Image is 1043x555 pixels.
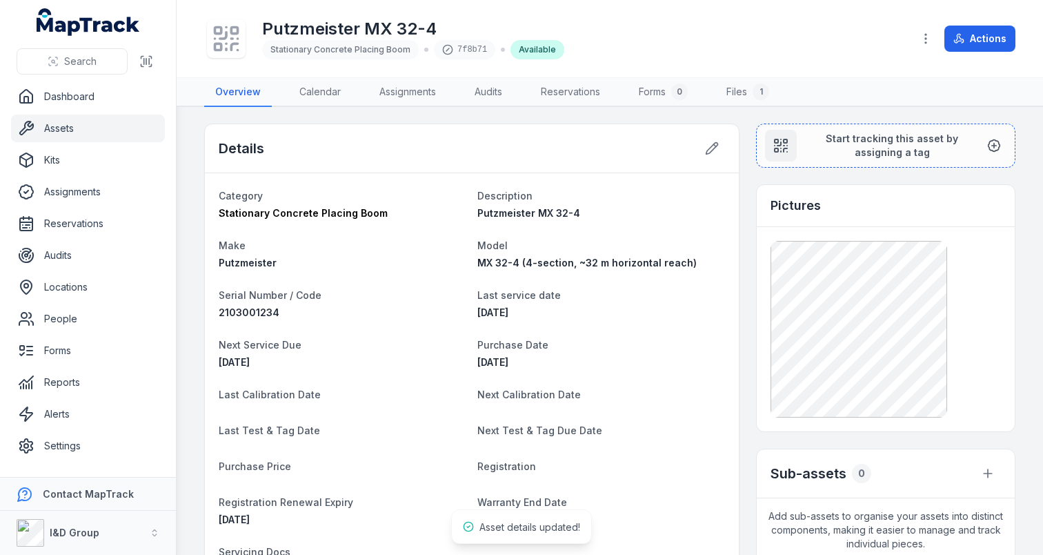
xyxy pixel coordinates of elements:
span: Search [64,55,97,68]
a: Calendar [288,78,352,107]
a: Assignments [368,78,447,107]
time: 20/11/2025, 12:00:00 am [219,514,250,525]
a: Reservations [11,210,165,237]
span: Warranty End Date [477,496,567,508]
div: 1 [753,84,769,100]
a: Forms [11,337,165,364]
span: Purchase Price [219,460,291,472]
span: Registration Renewal Expiry [219,496,353,508]
time: 02/04/2026, 12:00:00 am [219,356,250,368]
div: 7f8b71 [434,40,495,59]
span: [DATE] [477,306,508,318]
a: Alerts [11,400,165,428]
h2: Sub-assets [771,464,846,483]
span: Stationary Concrete Placing Boom [219,207,388,219]
span: MX 32-4 (4-section, ~32 m horizontal reach) [477,257,697,269]
span: Asset details updated! [479,521,580,533]
a: Files1 [715,78,780,107]
span: Start tracking this asset by assigning a tag [808,132,976,159]
a: Audits [11,242,165,269]
h2: Details [219,139,264,158]
a: MapTrack [37,8,140,36]
a: Reports [11,369,165,396]
strong: Contact MapTrack [43,488,134,500]
button: Search [17,48,128,75]
button: Start tracking this asset by assigning a tag [756,124,1015,168]
a: Forms0 [628,78,699,107]
span: Next Service Due [219,339,301,351]
span: Last service date [477,289,561,301]
span: 2103001234 [219,306,279,318]
div: 0 [852,464,871,483]
a: Overview [204,78,272,107]
span: Putzmeister MX 32-4 [477,207,580,219]
span: Next Calibration Date [477,389,581,400]
span: [DATE] [219,514,250,525]
a: Audits [464,78,513,107]
span: Purchase Date [477,339,548,351]
span: Last Test & Tag Date [219,425,320,436]
div: Available [510,40,564,59]
a: People [11,305,165,333]
strong: I&D Group [50,527,99,538]
div: 0 [671,84,688,100]
span: [DATE] [477,356,508,368]
a: Reservations [530,78,611,107]
a: Kits [11,146,165,174]
a: Locations [11,273,165,301]
span: Model [477,240,508,251]
a: Assignments [11,178,165,206]
span: Description [477,190,533,202]
span: Make [219,240,246,251]
button: Actions [944,26,1015,52]
span: Category [219,190,263,202]
span: Putzmeister [219,257,277,269]
time: 03/04/2023, 12:00:00 am [477,356,508,368]
h3: Pictures [771,196,821,215]
a: Dashboard [11,83,165,110]
span: Serial Number / Code [219,289,321,301]
span: Last Calibration Date [219,389,321,400]
span: Stationary Concrete Placing Boom [270,44,410,55]
a: Assets [11,115,165,142]
span: Registration [477,460,536,472]
time: 02/04/2025, 12:00:00 am [477,306,508,318]
span: Next Test & Tag Due Date [477,425,602,436]
a: Settings [11,432,165,460]
h1: Putzmeister MX 32-4 [262,18,564,40]
span: [DATE] [219,356,250,368]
